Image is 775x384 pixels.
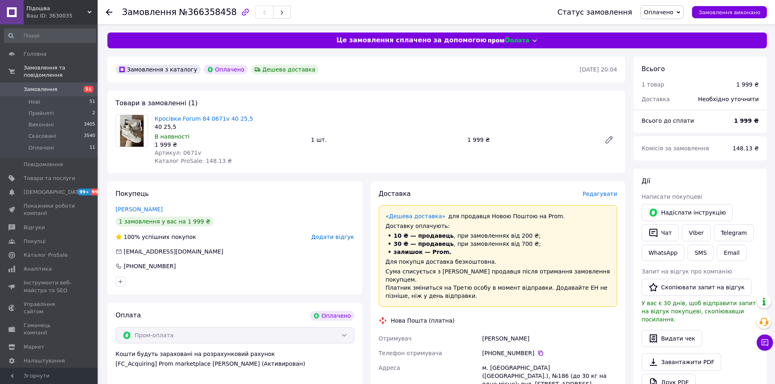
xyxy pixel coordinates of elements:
[642,330,702,347] button: Видати чек
[699,9,760,15] span: Замовлення виконано
[120,115,144,147] img: Кросівки Forum 84 0671v 40 25,5
[24,238,46,245] span: Покупці
[24,64,98,79] span: Замовлення та повідомлення
[204,65,248,74] div: Оплачено
[24,50,46,58] span: Головна
[251,65,319,74] div: Дешева доставка
[116,360,354,368] div: [FC_Acquiring] Prom marketplace [PERSON_NAME] (Активирован)
[24,224,45,231] span: Відгуки
[24,86,57,93] span: Замовлення
[394,241,454,247] span: 30 ₴ — продавець
[386,213,445,219] a: «Дешева доставка»
[386,222,611,230] div: Доставку оплачують:
[28,144,54,152] span: Оплачені
[84,132,95,140] span: 3540
[389,317,457,325] div: Нова Пошта (платна)
[24,343,44,351] span: Маркет
[693,90,764,108] div: Необхідно уточнити
[116,350,354,368] div: Кошти будуть зараховані на розрахунковий рахунок
[692,6,767,18] button: Замовлення виконано
[642,300,756,323] span: У вас є 30 днів, щоб відправити запит на відгук покупцеві, скопіювавши посилання.
[386,267,611,300] div: Сума списується з [PERSON_NAME] продавця після отримання замовлення покупцем. Платник зміниться н...
[116,190,149,197] span: Покупець
[122,7,177,17] span: Замовлення
[601,132,617,148] a: Редагувати
[311,234,354,240] span: Додати відгук
[116,217,214,226] div: 1 замовлення у вас на 1 999 ₴
[155,158,232,164] span: Каталог ProSale: 148.13 ₴
[77,189,91,195] span: 99+
[28,132,56,140] span: Скасовані
[379,350,442,356] span: Телефон отримувача
[734,117,759,124] b: 1 999 ₴
[688,245,714,261] button: SMS
[308,134,464,145] div: 1 шт.
[394,232,454,239] span: 10 ₴ — продавець
[179,7,237,17] span: №366358458
[24,189,84,196] span: [DEMOGRAPHIC_DATA]
[682,224,710,241] a: Viber
[83,86,94,93] span: 51
[644,9,673,15] span: Оплачено
[116,311,141,319] span: Оплата
[642,245,684,261] a: WhatsApp
[155,115,253,122] a: Кросівки Forum 84 0671v 40 25,5
[379,364,400,371] span: Адреса
[116,206,163,213] a: [PERSON_NAME]
[116,233,196,241] div: успішних покупок
[642,81,664,88] span: 1 товар
[557,8,632,16] div: Статус замовлення
[386,258,611,266] div: Для покупця доставка безкоштовна.
[580,66,617,73] time: [DATE] 20:04
[733,145,759,152] span: 148.13 ₴
[24,279,75,294] span: Інструменти веб-майстра та SEO
[28,110,54,117] span: Прийняті
[642,117,694,124] span: Всього до сплати
[24,357,65,364] span: Налаштування
[642,177,650,185] span: Дії
[642,145,709,152] span: Комісія за замовлення
[642,65,665,73] span: Всього
[717,245,747,261] button: Email
[336,36,487,45] span: Це замовлення сплачено за допомогою
[310,311,354,321] div: Оплачено
[642,193,702,200] span: Написати покупцеві
[480,331,619,346] div: [PERSON_NAME]
[24,252,68,259] span: Каталог ProSale
[642,224,679,241] button: Чат
[642,204,733,221] button: Надіслати інструкцію
[24,161,63,168] span: Повідомлення
[92,110,95,117] span: 2
[482,349,617,357] div: [PHONE_NUMBER]
[642,354,721,371] a: Завантажити PDF
[123,262,177,270] div: [PHONE_NUMBER]
[714,224,754,241] a: Telegram
[24,202,75,217] span: Показники роботи компанії
[24,301,75,315] span: Управління сайтом
[386,232,611,240] li: , при замовленнях від 200 ₴;
[583,191,617,197] span: Редагувати
[464,134,598,145] div: 1 999 ₴
[4,28,96,43] input: Пошук
[386,240,611,248] li: , при замовленнях від 700 ₴;
[155,141,304,149] div: 1 999 ₴
[26,12,98,20] div: Ваш ID: 3630035
[124,248,223,255] span: [EMAIL_ADDRESS][DOMAIN_NAME]
[90,144,95,152] span: 11
[91,189,104,195] span: 99+
[124,234,140,240] span: 100%
[379,335,412,342] span: Отримувач
[28,121,54,128] span: Виконані
[84,121,95,128] span: 3405
[155,133,190,140] span: В наявності
[394,249,452,255] span: залишок — Prom.
[642,96,670,102] span: Доставка
[28,98,40,106] span: Нові
[90,98,95,106] span: 51
[116,99,198,107] span: Товари в замовленні (1)
[24,265,52,273] span: Аналітика
[106,8,112,16] div: Повернутися назад
[24,175,75,182] span: Товари та послуги
[736,80,759,89] div: 1 999 ₴
[24,322,75,336] span: Гаманець компанії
